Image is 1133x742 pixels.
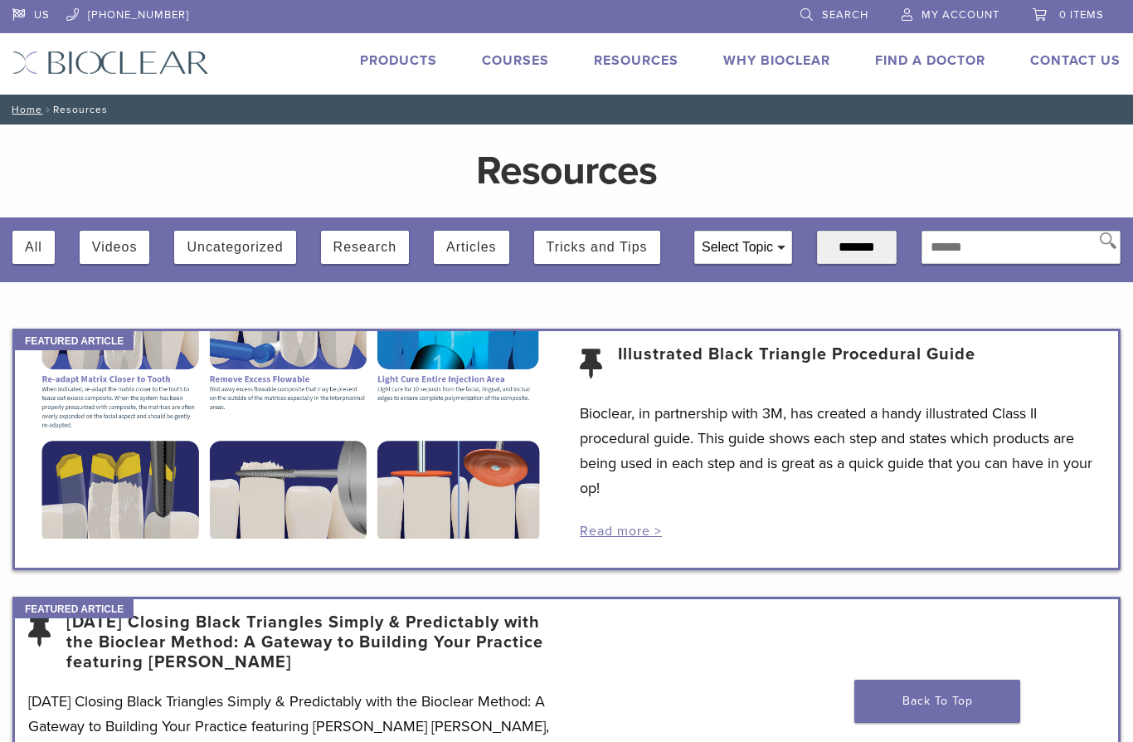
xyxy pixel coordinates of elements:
[66,613,553,672] a: [DATE] Closing Black Triangles Simply & Predictably with the Bioclear Method: A Gateway to Buildi...
[482,52,549,69] a: Courses
[594,52,678,69] a: Resources
[875,52,985,69] a: Find A Doctor
[580,401,1105,500] p: Bioclear, in partnership with 3M, has created a handy illustrated Class II procedural guide. This...
[25,231,42,264] button: All
[547,231,648,264] button: Tricks and Tips
[618,344,975,384] a: Illustrated Black Triangle Procedural Guide
[854,680,1020,723] a: Back To Top
[822,8,868,22] span: Search
[360,52,437,69] a: Products
[333,231,396,264] button: Research
[580,523,662,539] a: Read more >
[92,231,138,264] button: Videos
[187,231,283,264] button: Uncategorized
[695,232,791,263] div: Select Topic
[202,151,932,191] h1: Resources
[723,52,830,69] a: Why Bioclear
[1059,8,1104,22] span: 0 items
[12,51,209,75] img: Bioclear
[7,104,42,115] a: Home
[921,8,999,22] span: My Account
[42,105,53,114] span: /
[1030,52,1121,69] a: Contact Us
[446,231,496,264] button: Articles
